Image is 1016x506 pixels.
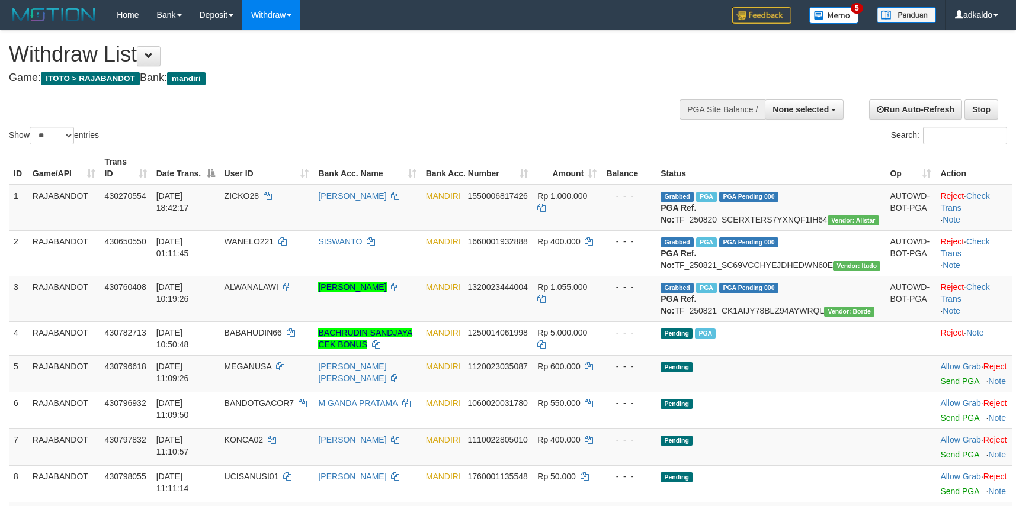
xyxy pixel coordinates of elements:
[426,191,461,201] span: MANDIRI
[943,306,960,315] a: Note
[885,185,935,231] td: AUTOWD-BOT-PGA
[156,191,189,212] span: [DATE] 18:42:17
[606,360,651,372] div: - - -
[606,327,651,339] div: - - -
[696,283,717,293] span: Marked by adkaldo
[606,236,651,247] div: - - -
[885,230,935,276] td: AUTOWD-BOT-PGA
[988,450,1006,459] a: Note
[105,362,146,371] span: 430796618
[318,362,386,383] a: [PERSON_NAME] [PERSON_NAME]
[426,282,461,292] span: MANDIRI
[661,362,693,372] span: Pending
[426,398,461,408] span: MANDIRI
[225,282,278,292] span: ALWANALAWI
[318,435,386,444] a: [PERSON_NAME]
[426,237,461,246] span: MANDIRI
[940,237,989,258] a: Check Trans
[940,472,983,481] span: ·
[426,328,461,337] span: MANDIRI
[983,435,1007,444] a: Reject
[935,465,1012,502] td: ·
[940,435,980,444] a: Allow Grab
[940,450,979,459] a: Send PGA
[156,328,189,349] span: [DATE] 10:50:48
[9,321,28,355] td: 4
[167,72,206,85] span: mandiri
[935,321,1012,355] td: ·
[156,282,189,304] span: [DATE] 10:19:26
[935,230,1012,276] td: · ·
[318,282,386,292] a: [PERSON_NAME]
[940,282,989,304] a: Check Trans
[983,472,1007,481] a: Reject
[606,190,651,202] div: - - -
[426,435,461,444] span: MANDIRI
[983,362,1007,371] a: Reject
[680,99,765,120] div: PGA Site Balance /
[656,276,885,321] td: TF_250821_CK1AIJY78BLZ94AYWRQL
[537,435,580,444] span: Rp 400.000
[877,7,936,23] img: panduan.png
[41,72,140,85] span: ITOTO > RAJABANDOT
[719,192,778,202] span: PGA Pending
[966,328,984,337] a: Note
[313,151,421,185] th: Bank Acc. Name: activate to sort column ascending
[225,237,274,246] span: WANELO221
[828,215,879,225] span: Vendor URL: https://secure31.1velocity.biz
[719,283,778,293] span: PGA Pending
[468,362,528,371] span: Copy 1120023035087 to clipboard
[156,435,189,456] span: [DATE] 11:10:57
[661,192,694,202] span: Grabbed
[824,307,874,317] span: Vendor URL: https://checkout1.1velocity.biz
[935,355,1012,392] td: ·
[468,328,528,337] span: Copy 1250014061998 to clipboard
[661,203,696,224] b: PGA Ref. No:
[940,398,983,408] span: ·
[661,436,693,446] span: Pending
[105,435,146,444] span: 430797832
[105,191,146,201] span: 430270554
[30,127,74,144] select: Showentries
[661,283,694,293] span: Grabbed
[220,151,314,185] th: User ID: activate to sort column ascending
[105,237,146,246] span: 430650550
[318,328,412,349] a: BACHRUDIN SANDJAYA CEK BONUS
[809,7,859,24] img: Button%20Memo.svg
[105,328,146,337] span: 430782713
[468,282,528,292] span: Copy 1320023444004 to clipboard
[537,362,580,371] span: Rp 600.000
[606,434,651,446] div: - - -
[940,413,979,423] a: Send PGA
[225,472,279,481] span: UCISANUSI01
[156,398,189,420] span: [DATE] 11:09:50
[156,237,189,258] span: [DATE] 01:11:45
[537,237,580,246] span: Rp 400.000
[940,328,964,337] a: Reject
[537,472,576,481] span: Rp 50.000
[156,362,189,383] span: [DATE] 11:09:26
[940,435,983,444] span: ·
[940,237,964,246] a: Reject
[28,392,100,428] td: RAJABANDOT
[318,191,386,201] a: [PERSON_NAME]
[661,399,693,409] span: Pending
[940,191,989,212] a: Check Trans
[156,472,189,493] span: [DATE] 11:11:14
[9,276,28,321] td: 3
[935,276,1012,321] td: · ·
[940,376,979,386] a: Send PGA
[983,398,1007,408] a: Reject
[537,328,587,337] span: Rp 5.000.000
[606,397,651,409] div: - - -
[732,7,791,24] img: Feedback.jpg
[28,276,100,321] td: RAJABANDOT
[28,428,100,465] td: RAJABANDOT
[943,215,960,224] a: Note
[318,398,397,408] a: M GANDA PRATAMA
[9,127,99,144] label: Show entries
[696,192,717,202] span: Marked by adkaldo
[9,151,28,185] th: ID
[28,151,100,185] th: Game/API: activate to sort column ascending
[988,486,1006,496] a: Note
